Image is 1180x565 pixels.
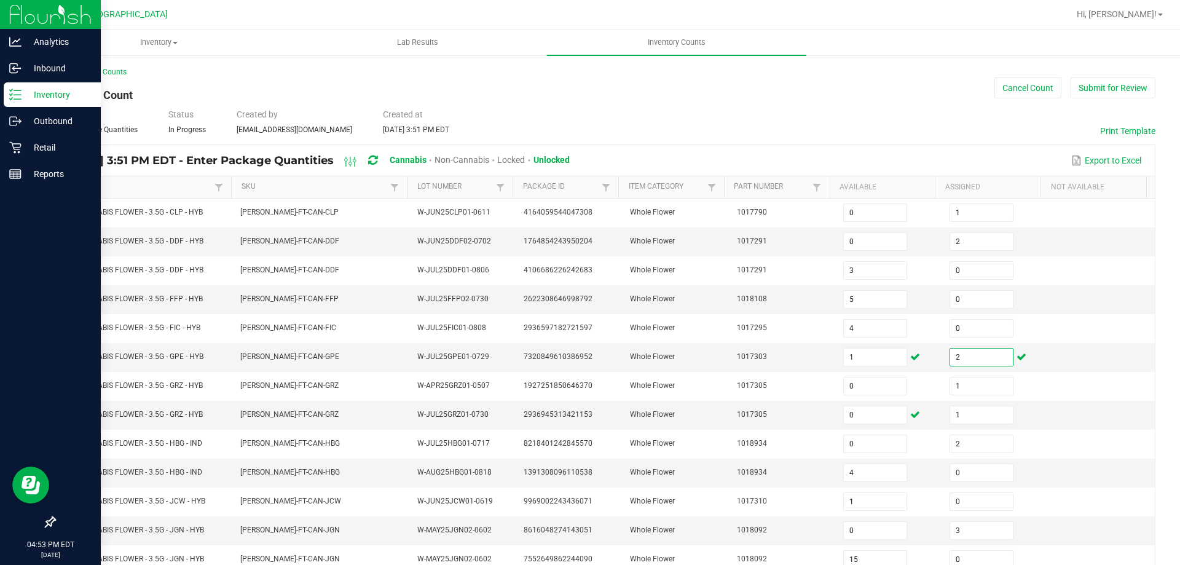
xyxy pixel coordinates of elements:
[417,526,492,534] span: W-MAY25JGN02-0602
[417,266,489,274] span: W-JUL25DDF01-0806
[9,62,22,74] inline-svg: Inbound
[417,468,492,476] span: W-AUG25HBG01-0818
[630,294,675,303] span: Whole Flower
[240,468,340,476] span: [PERSON_NAME]-FT-CAN-HBG
[524,208,592,216] span: 4164059544047308
[830,176,935,199] th: Available
[524,439,592,448] span: 8218401242845570
[524,381,592,390] span: 1927251850646370
[417,237,491,245] span: W-JUN25DDF02-0702
[22,61,95,76] p: Inbound
[417,294,489,303] span: W-JUL25FFP02-0730
[630,381,675,390] span: Whole Flower
[390,155,427,165] span: Cannabis
[6,539,95,550] p: 04:53 PM EDT
[240,497,341,505] span: [PERSON_NAME]-FT-CAN-JCW
[9,36,22,48] inline-svg: Analytics
[240,439,340,448] span: [PERSON_NAME]-FT-CAN-HBG
[63,208,203,216] span: FT - CANNABIS FLOWER - 3.5G - CLP - HYB
[417,439,490,448] span: W-JUL25HBG01-0717
[387,180,402,195] a: Filter
[417,381,490,390] span: W-APR25GRZ01-0507
[22,87,95,102] p: Inventory
[417,352,489,361] span: W-JUL25GPE01-0729
[66,182,212,192] a: ItemSortable
[240,266,339,274] span: [PERSON_NAME]-FT-CAN-DDF
[9,89,22,101] inline-svg: Inventory
[12,467,49,504] iframe: Resource center
[630,208,675,216] span: Whole Flower
[630,526,675,534] span: Whole Flower
[168,125,206,134] span: In Progress
[383,109,423,119] span: Created at
[22,34,95,49] p: Analytics
[6,550,95,559] p: [DATE]
[994,77,1061,98] button: Cancel Count
[631,37,722,48] span: Inventory Counts
[1068,150,1144,171] button: Export to Excel
[734,182,809,192] a: Part NumberSortable
[737,555,767,563] span: 1018092
[240,323,336,332] span: [PERSON_NAME]-FT-CAN-FIC
[737,208,767,216] span: 1017790
[737,526,767,534] span: 1018092
[630,237,675,245] span: Whole Flower
[240,410,339,419] span: [PERSON_NAME]-FT-CAN-GRZ
[524,323,592,332] span: 2936597182721597
[63,237,203,245] span: FT - CANNABIS FLOWER - 3.5G - DDF - HYB
[237,109,278,119] span: Created by
[9,168,22,180] inline-svg: Reports
[63,381,203,390] span: FT - CANNABIS FLOWER - 3.5G - GRZ - HYB
[630,266,675,274] span: Whole Flower
[1071,77,1155,98] button: Submit for Review
[524,526,592,534] span: 8616048274143051
[737,352,767,361] span: 1017303
[29,30,288,55] a: Inventory
[547,30,806,55] a: Inventory Counts
[630,323,675,332] span: Whole Flower
[630,468,675,476] span: Whole Flower
[240,555,340,563] span: [PERSON_NAME]-FT-CAN-JGN
[524,237,592,245] span: 1764854243950204
[22,140,95,155] p: Retail
[63,410,203,419] span: FT - CANNABIS FLOWER - 3.5G - GRZ - HYB
[1077,9,1157,19] span: Hi, [PERSON_NAME]!
[240,237,339,245] span: [PERSON_NAME]-FT-CAN-DDF
[417,555,492,563] span: W-MAY25JGN02-0602
[629,182,704,192] a: Item CategorySortable
[704,180,719,195] a: Filter
[417,323,486,332] span: W-JUL25FIC01-0808
[737,266,767,274] span: 1017291
[524,410,592,419] span: 2936945313421153
[63,468,202,476] span: FT - CANNABIS FLOWER - 3.5G - HBG - IND
[9,141,22,154] inline-svg: Retail
[630,352,675,361] span: Whole Flower
[417,410,489,419] span: W-JUL25GRZ01-0730
[237,125,352,134] span: [EMAIL_ADDRESS][DOMAIN_NAME]
[524,294,592,303] span: 2622308646998792
[737,294,767,303] span: 1018108
[417,497,493,505] span: W-JUN25JCW01-0619
[524,497,592,505] span: 9969002243436071
[493,180,508,195] a: Filter
[524,352,592,361] span: 7320849610386952
[1100,125,1155,137] button: Print Template
[630,497,675,505] span: Whole Flower
[288,30,547,55] a: Lab Results
[9,115,22,127] inline-svg: Outbound
[240,352,339,361] span: [PERSON_NAME]-FT-CAN-GPE
[380,37,455,48] span: Lab Results
[63,439,202,448] span: FT - CANNABIS FLOWER - 3.5G - HBG - IND
[809,180,824,195] a: Filter
[533,155,570,165] span: Unlocked
[63,526,204,534] span: FT - CANNABIS FLOWER - 3.5G - JGN - HYB
[524,468,592,476] span: 1391308096110538
[30,37,288,48] span: Inventory
[63,323,200,332] span: FT - CANNABIS FLOWER - 3.5G - FIC - HYB
[435,155,489,165] span: Non-Cannabis
[599,180,613,195] a: Filter
[63,555,204,563] span: FT - CANNABIS FLOWER - 3.5G - JGN - HYB
[737,410,767,419] span: 1017305
[417,182,493,192] a: Lot NumberSortable
[737,439,767,448] span: 1018934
